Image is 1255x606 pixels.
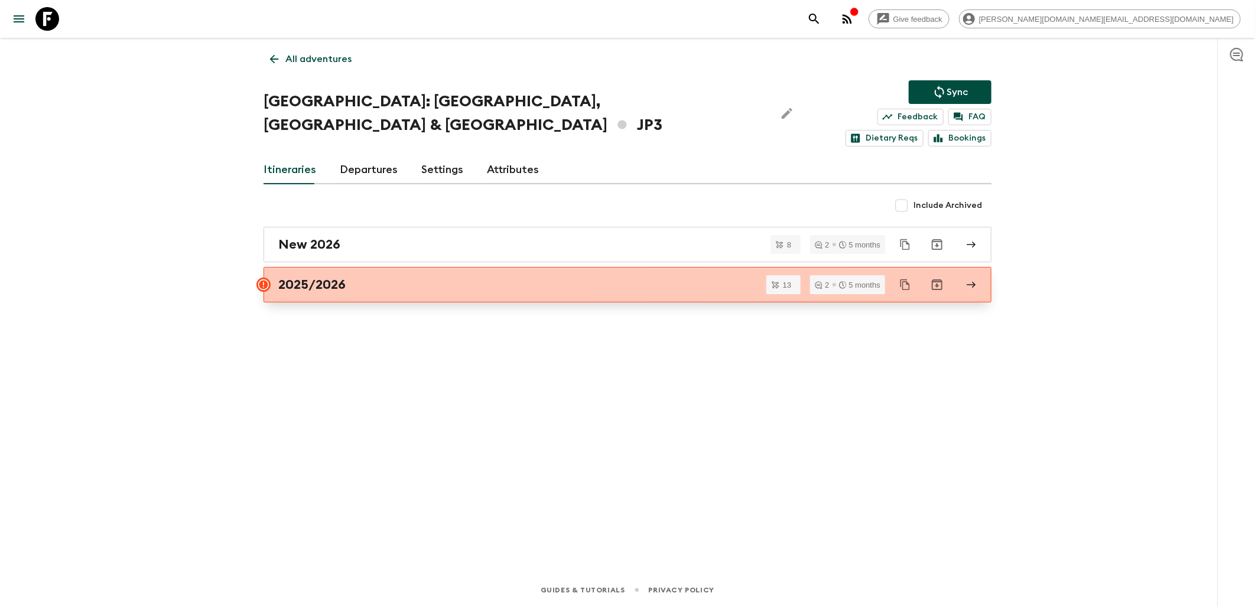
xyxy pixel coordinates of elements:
[802,7,826,31] button: search adventures
[839,281,880,289] div: 5 months
[947,85,968,99] p: Sync
[278,237,340,252] h2: New 2026
[285,52,352,66] p: All adventures
[895,274,916,295] button: Duplicate
[264,47,358,71] a: All adventures
[541,584,625,597] a: Guides & Tutorials
[775,90,799,137] button: Edit Adventure Title
[264,267,991,302] a: 2025/2026
[421,156,463,184] a: Settings
[925,273,949,297] button: Archive
[487,156,539,184] a: Attributes
[869,9,950,28] a: Give feedback
[846,130,924,146] a: Dietary Reqs
[928,130,991,146] a: Bookings
[909,80,991,104] button: Sync adventure departures to the booking engine
[340,156,398,184] a: Departures
[973,15,1240,24] span: [PERSON_NAME][DOMAIN_NAME][EMAIL_ADDRESS][DOMAIN_NAME]
[948,109,991,125] a: FAQ
[959,9,1241,28] div: [PERSON_NAME][DOMAIN_NAME][EMAIL_ADDRESS][DOMAIN_NAME]
[839,241,880,249] div: 5 months
[278,277,346,292] h2: 2025/2026
[815,241,829,249] div: 2
[649,584,714,597] a: Privacy Policy
[895,234,916,255] button: Duplicate
[877,109,944,125] a: Feedback
[815,281,829,289] div: 2
[925,233,949,256] button: Archive
[7,7,31,31] button: menu
[776,281,798,289] span: 13
[780,241,798,249] span: 8
[264,156,316,184] a: Itineraries
[264,227,991,262] a: New 2026
[887,15,949,24] span: Give feedback
[264,90,766,137] h1: [GEOGRAPHIC_DATA]: [GEOGRAPHIC_DATA], [GEOGRAPHIC_DATA] & [GEOGRAPHIC_DATA] JP3
[913,200,982,211] span: Include Archived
